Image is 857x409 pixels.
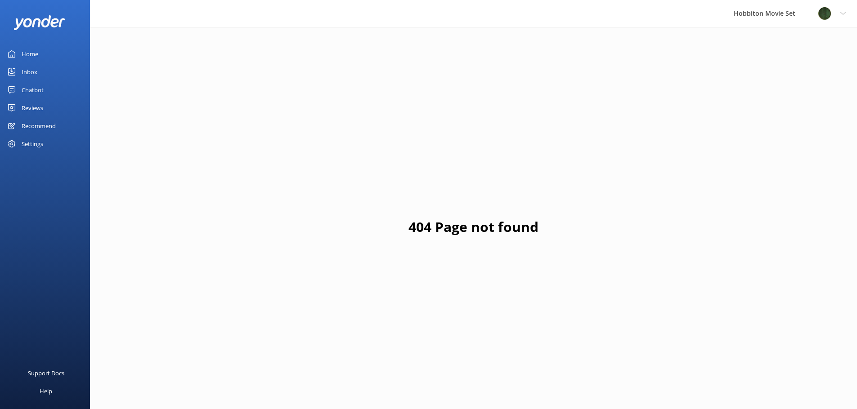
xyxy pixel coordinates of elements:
[818,7,831,20] img: 34-1720495293.png
[40,382,52,400] div: Help
[28,364,64,382] div: Support Docs
[22,135,43,153] div: Settings
[408,216,538,238] h1: 404 Page not found
[13,15,65,30] img: yonder-white-logo.png
[22,63,37,81] div: Inbox
[22,81,44,99] div: Chatbot
[22,117,56,135] div: Recommend
[22,45,38,63] div: Home
[22,99,43,117] div: Reviews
